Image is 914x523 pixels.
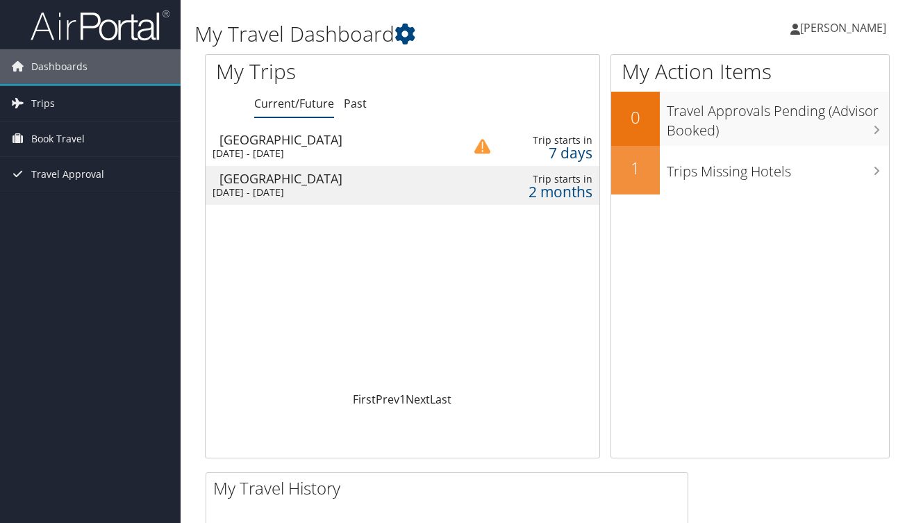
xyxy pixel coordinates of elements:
a: Next [406,392,430,407]
div: [DATE] - [DATE] [213,147,442,160]
span: Dashboards [31,49,88,84]
h2: My Travel History [213,476,688,500]
div: [GEOGRAPHIC_DATA] [219,133,449,146]
div: 7 days [504,147,592,159]
div: 2 months [504,185,592,198]
div: Trip starts in [504,134,592,147]
a: Past [344,96,367,111]
span: [PERSON_NAME] [800,20,886,35]
h2: 0 [611,106,660,129]
h2: 1 [611,156,660,180]
div: [DATE] - [DATE] [213,186,442,199]
a: Current/Future [254,96,334,111]
h3: Travel Approvals Pending (Advisor Booked) [667,94,889,140]
div: Trip starts in [504,173,592,185]
h1: My Action Items [611,57,889,86]
span: Trips [31,86,55,121]
span: Book Travel [31,122,85,156]
a: [PERSON_NAME] [790,7,900,49]
a: First [353,392,376,407]
div: [GEOGRAPHIC_DATA] [219,172,449,185]
a: 0Travel Approvals Pending (Advisor Booked) [611,92,889,145]
h3: Trips Missing Hotels [667,155,889,181]
img: airportal-logo.png [31,9,169,42]
a: Prev [376,392,399,407]
a: 1Trips Missing Hotels [611,146,889,194]
h1: My Trips [216,57,425,86]
img: alert-flat-solid-caution.png [474,138,490,154]
a: 1 [399,392,406,407]
a: Last [430,392,451,407]
h1: My Travel Dashboard [194,19,665,49]
span: Travel Approval [31,157,104,192]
